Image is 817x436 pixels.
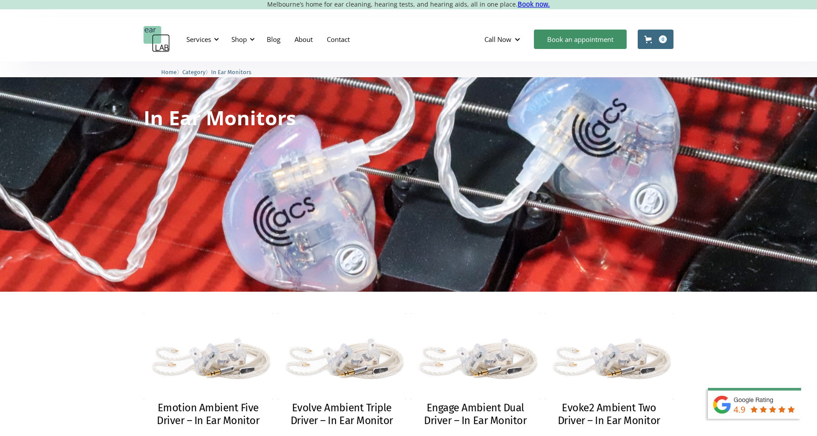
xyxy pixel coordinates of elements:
[659,35,667,43] div: 0
[144,108,296,128] h1: In Ear Monitors
[181,26,222,53] div: Services
[411,313,540,399] img: Engage Ambient Dual Driver – In Ear Monitor
[260,26,287,52] a: Blog
[182,68,211,77] li: 〉
[152,402,264,427] h2: Emotion Ambient Five Driver – In Ear Monitor
[320,26,357,52] a: Contact
[144,26,170,53] a: home
[534,30,627,49] a: Book an appointment
[277,313,407,399] img: Evolve Ambient Triple Driver – In Ear Monitor
[226,26,257,53] div: Shop
[287,26,320,52] a: About
[211,68,251,76] a: In Ear Monitors
[420,402,531,427] h2: Engage Ambient Dual Driver – In Ear Monitor
[477,26,530,53] div: Call Now
[484,35,511,44] div: Call Now
[144,313,273,399] img: Emotion Ambient Five Driver – In Ear Monitor
[182,68,205,76] a: Category
[161,68,182,77] li: 〉
[231,35,247,44] div: Shop
[545,313,674,399] img: Evoke2 Ambient Two Driver – In Ear Monitor
[161,68,177,76] a: Home
[286,402,398,427] h2: Evolve Ambient Triple Driver – In Ear Monitor
[211,69,251,75] span: In Ear Monitors
[638,30,673,49] a: Open cart
[553,402,665,427] h2: Evoke2 Ambient Two Driver – In Ear Monitor
[161,69,177,75] span: Home
[186,35,211,44] div: Services
[182,69,205,75] span: Category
